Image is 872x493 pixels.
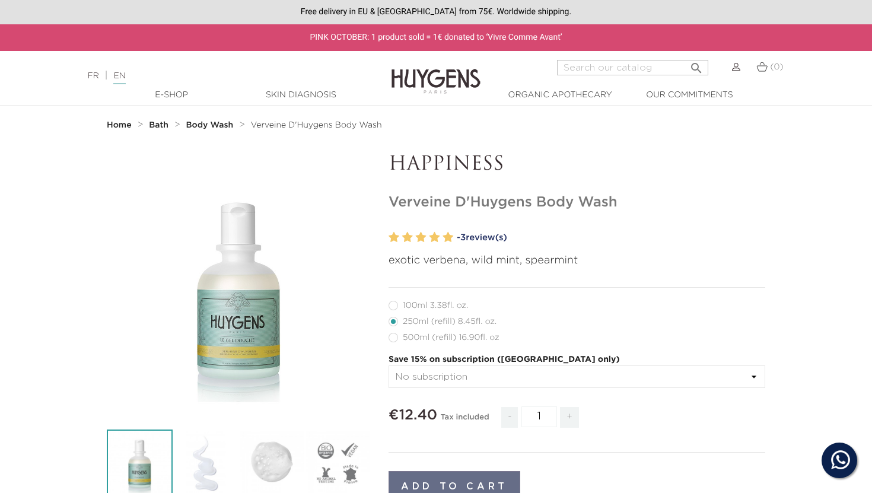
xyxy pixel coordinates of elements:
[389,154,765,176] p: HAPPINESS
[389,253,765,269] p: exotic verbena, wild mint, spearmint
[501,407,518,428] span: -
[521,406,557,427] input: Quantity
[441,405,489,437] div: Tax included
[389,229,399,246] label: 1
[443,229,453,246] label: 5
[389,333,514,342] label: 500ml (refill) 16.90fl. oz
[460,233,466,242] span: 3
[429,229,440,246] label: 4
[389,301,482,310] label: 100ml 3.38fl. oz.
[557,60,708,75] input: Search
[392,50,480,96] img: Huygens
[112,89,231,101] a: E-Shop
[186,121,233,129] strong: Body Wash
[686,56,707,72] button: 
[107,121,132,129] strong: Home
[457,229,765,247] a: -3review(s)
[113,72,125,84] a: EN
[630,89,749,101] a: Our commitments
[389,317,511,326] label: 250ml (refill) 8.45fl. oz.
[560,407,579,428] span: +
[389,408,437,422] span: €12.40
[389,354,765,366] p: Save 15% on subscription ([GEOGRAPHIC_DATA] only)
[149,121,168,129] strong: Bath
[241,89,360,101] a: Skin Diagnosis
[689,58,704,72] i: 
[251,120,382,130] a: Verveine D'Huygens Body Wash
[416,229,427,246] label: 3
[149,120,171,130] a: Bath
[251,121,382,129] span: Verveine D'Huygens Body Wash
[107,120,134,130] a: Home
[87,72,98,80] a: FR
[186,120,236,130] a: Body Wash
[501,89,619,101] a: Organic Apothecary
[389,194,765,211] h1: Verveine D'Huygens Body Wash
[81,69,354,83] div: |
[770,63,783,71] span: (0)
[402,229,413,246] label: 2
